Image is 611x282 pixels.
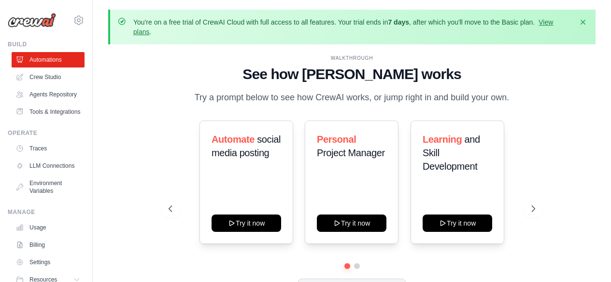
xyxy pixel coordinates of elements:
[317,148,385,158] span: Project Manager
[317,134,356,145] span: Personal
[423,215,492,232] button: Try it now
[212,215,281,232] button: Try it now
[169,66,535,83] h1: See how [PERSON_NAME] works
[8,208,85,216] div: Manage
[169,54,535,62] div: WALKTHROUGH
[12,141,85,156] a: Traces
[12,175,85,199] a: Environment Variables
[8,129,85,137] div: Operate
[12,87,85,102] a: Agents Repository
[12,52,85,67] a: Automations
[12,220,85,235] a: Usage
[212,134,255,145] span: Automate
[12,255,85,270] a: Settings
[12,69,85,85] a: Crew Studio
[133,17,572,37] p: You're on a free trial of CrewAI Cloud with full access to all features. Your trial ends in , aft...
[8,40,85,48] div: Build
[8,13,56,27] img: Logo
[12,104,85,120] a: Tools & Integrations
[317,215,386,232] button: Try it now
[423,134,462,145] span: Learning
[12,158,85,174] a: LLM Connections
[190,91,514,105] p: Try a prompt below to see how CrewAI works, or jump right in and build your own.
[423,134,480,172] span: and Skill Development
[388,18,409,26] strong: 7 days
[12,237,85,253] a: Billing
[212,134,281,158] span: social media posting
